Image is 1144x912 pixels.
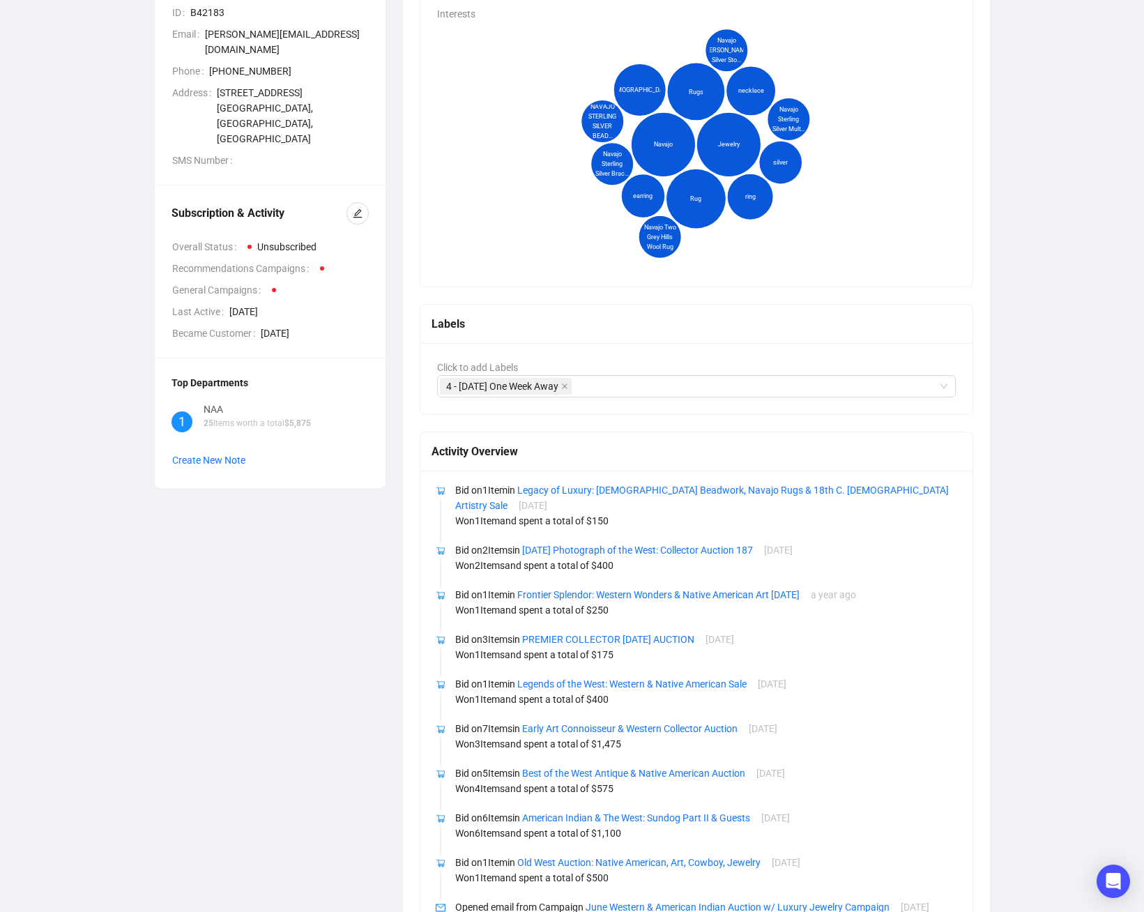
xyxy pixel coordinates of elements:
[172,63,209,79] span: Phone
[436,769,445,779] span: shopping-cart
[690,194,701,204] span: Rug
[436,546,445,556] span: shopping-cart
[455,558,956,573] p: Won 2 Item s and spent a total of $ 400
[172,239,242,254] span: Overall Status
[561,383,568,390] span: close
[517,589,800,600] a: Frontier Splendor: Western Wonders & Native American Art [DATE]
[455,482,956,513] p: Bid on 1 Item in
[455,676,956,692] p: Bid on 1 Item in
[172,5,190,20] span: ID
[171,449,246,471] button: Create New Note
[519,500,547,511] span: [DATE]
[353,208,363,218] span: edit
[172,282,266,298] span: General Campaigns
[595,149,629,178] span: Navajo Sterling Silver Brac...
[455,602,956,618] p: Won 1 Item and spent a total of $ 250
[229,304,369,319] span: [DATE]
[455,826,956,841] p: Won 6 Item s and spent a total of $ 1,100
[432,315,962,333] div: Labels
[172,261,314,276] span: Recommendations Campaigns
[517,857,761,868] a: Old West Auction: Native American, Art, Cowboy, Jewelry
[432,443,962,460] div: Activity Overview
[437,362,518,373] span: Click to add Labels
[455,647,956,662] p: Won 1 Item s and spent a total of $ 175
[204,402,311,417] div: NAA
[749,723,777,734] span: [DATE]
[738,86,763,96] span: necklace
[586,102,619,142] span: NAVAJO STERLING SILVER BEAD...
[436,724,445,734] span: shopping-cart
[205,26,369,57] span: [PERSON_NAME][EMAIL_ADDRESS][DOMAIN_NAME]
[758,678,786,690] span: [DATE]
[172,153,238,168] span: SMS Number
[455,721,956,736] p: Bid on 7 Item s in
[455,781,956,796] p: Won 4 Item s and spent a total of $ 575
[440,378,572,395] span: 4 - May 30th 2020 One Week Away
[217,85,369,146] span: [STREET_ADDRESS] [GEOGRAPHIC_DATA], [GEOGRAPHIC_DATA], [GEOGRAPHIC_DATA]
[517,678,747,690] a: Legends of the West: Western & Native American Sale
[436,635,445,645] span: shopping-cart
[643,222,676,252] span: Navajo Two Grey Hills Wool Rug
[761,812,790,823] span: [DATE]
[178,412,185,432] span: 1
[190,5,369,20] span: B42183
[172,26,205,57] span: Email
[522,768,745,779] a: Best of the West Antique & Native American Auction
[706,634,734,645] span: [DATE]
[204,418,213,428] span: 25
[436,680,445,690] span: shopping-cart
[436,814,445,823] span: shopping-cart
[455,736,956,752] p: Won 3 Item s and spent a total of $ 1,475
[1097,865,1130,898] div: Open Intercom Messenger
[446,379,558,394] span: 4 - [DATE] One Week Away
[261,326,369,341] span: [DATE]
[284,418,311,428] span: $ 5,875
[455,855,956,870] p: Bid on 1 Item in
[171,205,346,222] div: Subscription & Activity
[436,486,445,496] span: shopping-cart
[436,591,445,600] span: shopping-cart
[772,857,800,868] span: [DATE]
[455,513,956,529] p: Won 1 Item and spent a total of $ 150
[436,858,445,868] span: shopping-cart
[522,634,694,645] a: PREMIER COLLECTOR [DATE] AUCTION
[653,139,672,149] span: Navajo
[172,304,229,319] span: Last Active
[172,326,261,341] span: Became Customer
[171,375,369,390] div: Top Departments
[756,768,785,779] span: [DATE]
[773,158,788,167] span: silver
[455,766,956,781] p: Bid on 5 Item s in
[811,589,856,600] span: a year ago
[437,8,475,20] span: Interests
[522,812,750,823] a: American Indian & The West: Sundog Part II & Guests
[703,36,749,65] span: Navajo [PERSON_NAME] Silver Sto...
[455,632,956,647] p: Bid on 3 Item s in
[257,241,316,252] span: Unsubscribed
[522,545,753,556] a: [DATE] Photograph of the West: Collector Auction 187
[688,87,703,97] span: Rugs
[455,870,956,886] p: Won 1 Item and spent a total of $ 500
[209,63,369,79] span: [PHONE_NUMBER]
[745,192,755,202] span: ring
[633,191,653,201] span: earring
[764,545,793,556] span: [DATE]
[717,139,739,149] span: Jewelry
[204,417,311,430] p: Items worth a total
[522,723,738,734] a: Early Art Connoisseur & Western Collector Auction
[172,85,217,146] span: Address
[455,587,956,602] p: Bid on 1 Item in
[455,542,956,558] p: Bid on 2 Item s in
[607,85,672,95] span: [DEMOGRAPHIC_DATA]
[455,485,949,511] a: Legacy of Luxury: [DEMOGRAPHIC_DATA] Beadwork, Navajo Rugs & 18th C. [DEMOGRAPHIC_DATA] Artistry ...
[455,810,956,826] p: Bid on 6 Item s in
[455,692,956,707] p: Won 1 Item and spent a total of $ 400
[172,455,245,466] span: Create New Note
[772,105,805,134] span: Navajo Sterling Silver Mult...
